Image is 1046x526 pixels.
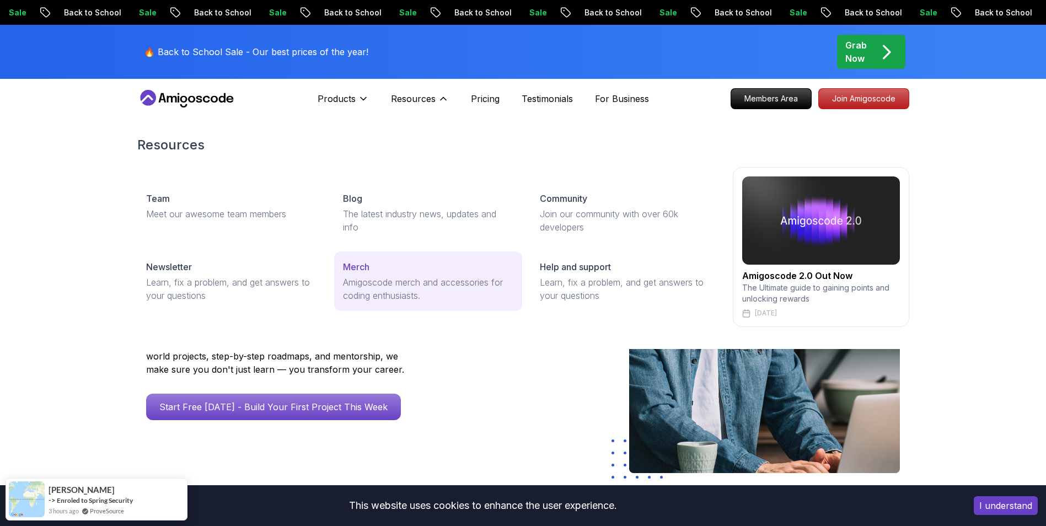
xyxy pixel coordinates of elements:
p: Learn, fix a problem, and get answers to your questions [540,276,710,302]
p: Join our community with over 60k developers [540,207,710,234]
a: Start Free [DATE] - Build Your First Project This Week [146,394,401,420]
a: For Business [595,92,649,105]
p: Newsletter [146,260,192,273]
p: Sale [129,7,164,18]
a: NewsletterLearn, fix a problem, and get answers to your questions [137,251,325,311]
img: provesource social proof notification image [9,481,45,517]
p: Help and support [540,260,611,273]
span: 3 hours ago [49,506,79,516]
a: amigoscode 2.0Amigoscode 2.0 Out NowThe Ultimate guide to gaining points and unlocking rewards[DATE] [733,167,909,327]
p: [DATE] [755,309,777,318]
p: Amigoscode has helped thousands of developers land roles at Amazon, Starling Bank, Mercado Livre,... [146,323,411,376]
p: Back to School [705,7,780,18]
p: Merch [343,260,369,273]
p: Back to School [965,7,1040,18]
button: Accept cookies [974,496,1038,515]
a: Join Amigoscode [818,88,909,109]
p: Sale [389,7,425,18]
p: Amigoscode merch and accessories for coding enthusiasts. [343,276,513,302]
a: MerchAmigoscode merch and accessories for coding enthusiasts. [334,251,522,311]
a: ProveSource [90,506,124,516]
a: Testimonials [522,92,573,105]
p: Back to School [184,7,259,18]
h2: Resources [137,136,909,154]
p: Sale [650,7,685,18]
p: Team [146,192,170,205]
span: [PERSON_NAME] [49,485,115,495]
p: Resources [391,92,436,105]
a: TeamMeet our awesome team members [137,183,325,229]
p: Sale [259,7,294,18]
a: BlogThe latest industry news, updates and info [334,183,522,243]
img: amigoscode 2.0 [742,176,900,265]
p: Meet our awesome team members [146,207,317,221]
p: Members Area [731,89,811,109]
button: Products [318,92,369,114]
h2: Amigoscode 2.0 Out Now [742,269,900,282]
a: Help and supportLearn, fix a problem, and get answers to your questions [531,251,719,311]
a: CommunityJoin our community with over 60k developers [531,183,719,243]
a: Pricing [471,92,500,105]
div: This website uses cookies to enhance the user experience. [8,493,957,518]
p: Blog [343,192,362,205]
p: Back to School [575,7,650,18]
p: Community [540,192,587,205]
p: Back to School [314,7,389,18]
button: Resources [391,92,449,114]
a: Members Area [731,88,812,109]
p: Back to School [835,7,910,18]
span: -> [49,496,56,504]
p: Sale [780,7,815,18]
p: Learn, fix a problem, and get answers to your questions [146,276,317,302]
p: Join Amigoscode [819,89,909,109]
p: The latest industry news, updates and info [343,207,513,234]
p: Sale [519,7,555,18]
p: Grab Now [845,39,867,65]
p: Products [318,92,356,105]
p: Sale [910,7,945,18]
p: 🔥 Back to School Sale - Our best prices of the year! [144,45,368,58]
p: Back to School [54,7,129,18]
p: Back to School [444,7,519,18]
a: Enroled to Spring Security [57,496,133,504]
p: The Ultimate guide to gaining points and unlocking rewards [742,282,900,304]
